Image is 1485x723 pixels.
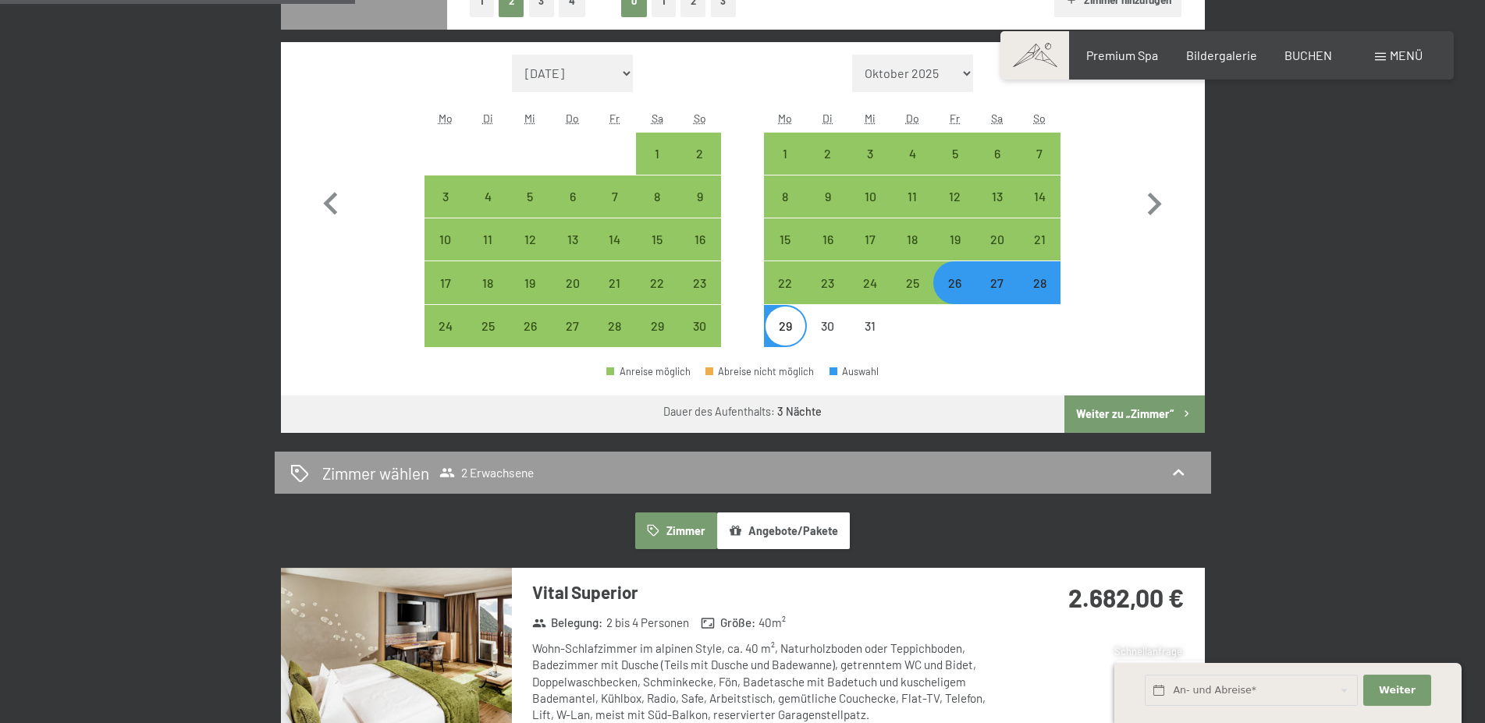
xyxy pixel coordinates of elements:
div: Anreise möglich [509,175,551,218]
div: Anreise möglich [976,175,1018,218]
div: Anreise möglich [467,218,509,260]
div: Anreise möglich [1018,133,1060,175]
div: 19 [510,277,549,316]
div: 6 [553,190,592,229]
div: Anreise möglich [552,218,594,260]
div: Tue Dec 02 2025 [807,133,849,175]
div: Anreise möglich [509,261,551,303]
div: Wed Dec 03 2025 [849,133,891,175]
div: Tue Nov 04 2025 [467,175,509,218]
h2: Zimmer wählen [322,462,429,484]
div: Tue Dec 30 2025 [807,305,849,347]
div: Tue Dec 09 2025 [807,175,849,218]
button: Weiter [1363,675,1430,707]
div: Anreise möglich [1018,261,1060,303]
div: Sun Nov 16 2025 [678,218,720,260]
div: Anreise möglich [933,175,975,218]
b: 3 Nächte [777,405,822,418]
div: 7 [1020,147,1059,186]
div: Dauer des Aufenthalts: [663,404,822,420]
div: Anreise möglich [849,133,891,175]
abbr: Freitag [609,112,620,125]
span: Weiter [1379,683,1416,697]
div: Anreise möglich [976,133,1018,175]
div: 9 [808,190,847,229]
div: Anreise möglich [764,175,806,218]
div: 23 [808,277,847,316]
div: 1 [766,147,805,186]
div: Anreise möglich [678,218,720,260]
div: Tue Nov 11 2025 [467,218,509,260]
div: 25 [893,277,932,316]
div: 16 [680,233,719,272]
abbr: Samstag [991,112,1003,125]
div: Anreise möglich [678,133,720,175]
div: Anreise möglich [467,175,509,218]
button: Zimmer [635,512,716,548]
div: 24 [851,277,890,316]
div: Anreise möglich [891,218,933,260]
div: Thu Dec 04 2025 [891,133,933,175]
div: 29 [766,320,805,359]
div: Thu Dec 18 2025 [891,218,933,260]
div: 9 [680,190,719,229]
div: 5 [510,190,549,229]
div: 19 [935,233,974,272]
div: 12 [510,233,549,272]
div: 5 [935,147,974,186]
button: Angebote/Pakete [717,512,850,548]
abbr: Dienstag [483,112,493,125]
div: Mon Nov 03 2025 [425,175,467,218]
abbr: Donnerstag [566,112,579,125]
div: 11 [468,233,507,272]
div: Thu Dec 11 2025 [891,175,933,218]
div: Mon Dec 01 2025 [764,133,806,175]
div: Anreise möglich [764,133,806,175]
div: Anreise möglich [636,175,678,218]
div: 14 [1020,190,1059,229]
div: Mon Dec 15 2025 [764,218,806,260]
div: 12 [935,190,974,229]
div: 7 [595,190,634,229]
div: Anreise möglich [425,218,467,260]
div: Anreise möglich [425,175,467,218]
span: BUCHEN [1284,48,1332,62]
div: Thu Nov 27 2025 [552,305,594,347]
div: 18 [893,233,932,272]
div: 15 [638,233,677,272]
div: Anreise möglich [807,261,849,303]
div: Anreise möglich [606,367,691,377]
div: Sun Dec 28 2025 [1018,261,1060,303]
div: Thu Nov 20 2025 [552,261,594,303]
div: 22 [638,277,677,316]
div: Anreise möglich [849,261,891,303]
div: Sun Dec 21 2025 [1018,218,1060,260]
div: 26 [510,320,549,359]
div: Anreise möglich [807,175,849,218]
div: Wed Nov 19 2025 [509,261,551,303]
div: Anreise nicht möglich [764,305,806,347]
div: Fri Nov 14 2025 [594,218,636,260]
div: 30 [680,320,719,359]
button: Vorheriger Monat [308,55,353,348]
div: Wed Nov 05 2025 [509,175,551,218]
div: 6 [978,147,1017,186]
a: Bildergalerie [1186,48,1257,62]
div: Anreise möglich [467,305,509,347]
button: Nächster Monat [1132,55,1177,348]
div: Mon Dec 29 2025 [764,305,806,347]
div: Sat Dec 06 2025 [976,133,1018,175]
h3: Vital Superior [532,580,997,604]
div: 3 [426,190,465,229]
div: 27 [978,277,1017,316]
div: Anreise möglich [849,218,891,260]
span: 2 Erwachsene [439,465,534,480]
abbr: Donnerstag [906,112,919,125]
div: Sun Nov 23 2025 [678,261,720,303]
a: Premium Spa [1086,48,1158,62]
div: 20 [553,277,592,316]
div: Wed Dec 17 2025 [849,218,891,260]
div: Anreise möglich [891,175,933,218]
div: Wed Dec 24 2025 [849,261,891,303]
